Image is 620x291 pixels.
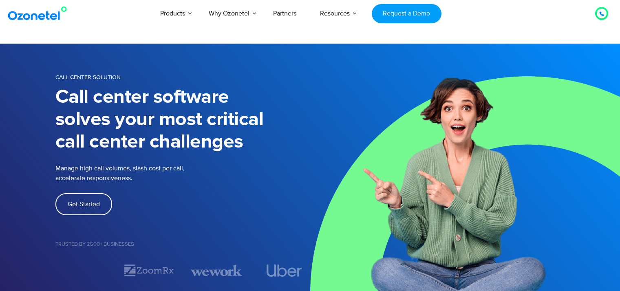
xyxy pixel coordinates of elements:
[258,265,310,277] div: 4 / 7
[55,163,239,183] p: Manage high call volumes, slash cost per call, accelerate responsiveness.
[55,86,310,153] h1: Call center software solves your most critical call center challenges
[123,263,174,278] div: 2 / 7
[267,265,302,277] img: uber
[68,201,100,207] span: Get Started
[55,193,112,215] a: Get Started
[191,263,242,278] div: 3 / 7
[55,266,107,276] div: 1 / 7
[123,263,174,278] img: zoomrx
[372,4,441,23] a: Request a Demo
[55,74,121,81] span: Call Center Solution
[55,242,310,247] h5: Trusted by 2500+ Businesses
[55,263,310,278] div: Image Carousel
[191,263,242,278] img: wework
